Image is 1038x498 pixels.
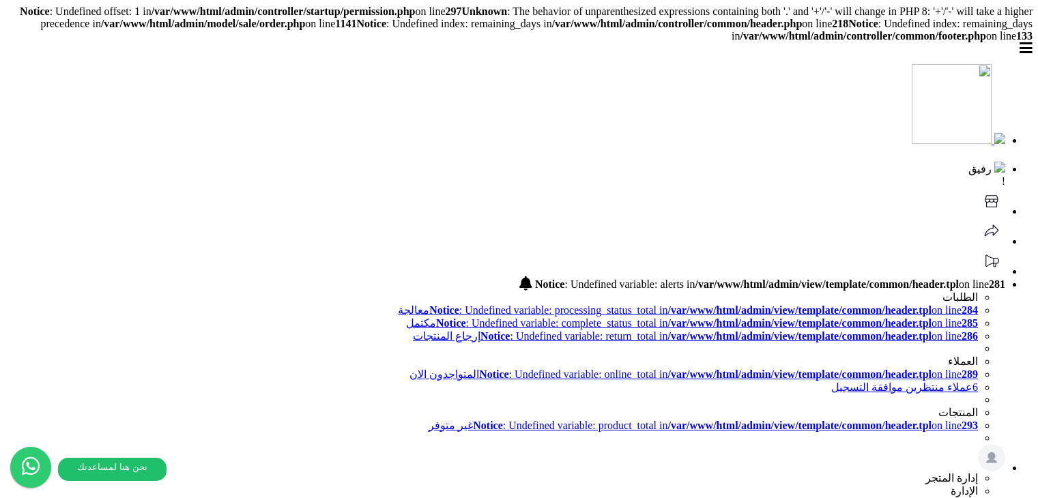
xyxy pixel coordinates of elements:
span: : Undefined variable: online_total in on line [479,368,978,380]
li: الطلبات [5,291,978,304]
b: Notice [473,420,503,431]
b: /var/www/html/admin/view/template/common/header.tpl [668,420,932,431]
b: Notice [20,5,50,17]
b: 289 [962,368,978,380]
span: رفيق [968,163,992,175]
a: Notice: Undefined variable: processing_status_total in/var/www/html/admin/view/template/common/he... [5,304,978,317]
a: : Undefined variable: alerts in on line [519,278,1005,290]
b: Unknown [461,5,507,17]
span: : Undefined variable: complete_status_total in on line [436,317,978,329]
a: Notice: Undefined variable: product_total in/var/www/html/admin/view/template/common/header.tplon... [429,420,978,431]
li: المنتجات [5,406,978,419]
img: logo-mobile.png [994,133,1005,144]
b: Notice [429,304,459,316]
b: Notice [480,330,510,342]
b: 286 [962,330,978,342]
b: /var/www/html/admin/view/template/common/header.tpl [668,317,932,329]
b: 293 [962,420,978,431]
b: Notice [479,368,509,380]
b: Notice [535,278,565,290]
b: 297 [445,5,461,17]
b: /var/www/html/admin/controller/common/footer.php [740,30,986,42]
b: /var/www/html/admin/model/sale/order.php [101,18,305,29]
b: 218 [832,18,848,29]
b: Notice [436,317,466,329]
b: /var/www/html/admin/view/template/common/header.tpl [695,278,960,290]
b: Notice [848,18,878,29]
b: 1141 [335,18,356,29]
b: 133 [1016,30,1033,42]
div: ! [5,175,1005,188]
b: 285 [962,317,978,329]
a: تحديثات المنصة [978,265,1005,277]
b: /var/www/html/admin/view/template/common/header.tpl [668,368,932,380]
li: الإدارة [5,484,978,497]
b: /var/www/html/admin/controller/startup/permission.php [152,5,416,17]
span: 6 [972,381,978,393]
b: /var/www/html/admin/controller/common/header.php [552,18,803,29]
b: 284 [962,304,978,316]
img: logo-2.png [912,64,992,151]
b: Notice [356,18,386,29]
b: /var/www/html/admin/view/template/common/header.tpl [668,330,932,342]
span: إدارة المتجر [925,472,978,484]
a: Notice: Undefined variable: complete_status_total in/var/www/html/admin/view/template/common/head... [406,317,978,329]
li: العملاء [5,355,978,368]
b: /var/www/html/admin/view/template/common/header.tpl [668,304,932,316]
a: Notice: Undefined variable: online_total in/var/www/html/admin/view/template/common/header.tplon ... [409,368,978,380]
b: 281 [989,278,1005,290]
a: 6عملاء منتظرين موافقة التسجيل [831,381,978,393]
span: : Undefined variable: return_total in on line [480,330,978,342]
img: ai-face.png [994,162,1005,173]
a: Notice: Undefined variable: return_total in/var/www/html/admin/view/template/common/header.tplon ... [413,330,978,342]
span: : Undefined variable: product_total in on line [473,420,978,431]
span: : Undefined variable: processing_status_total in on line [429,304,978,316]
